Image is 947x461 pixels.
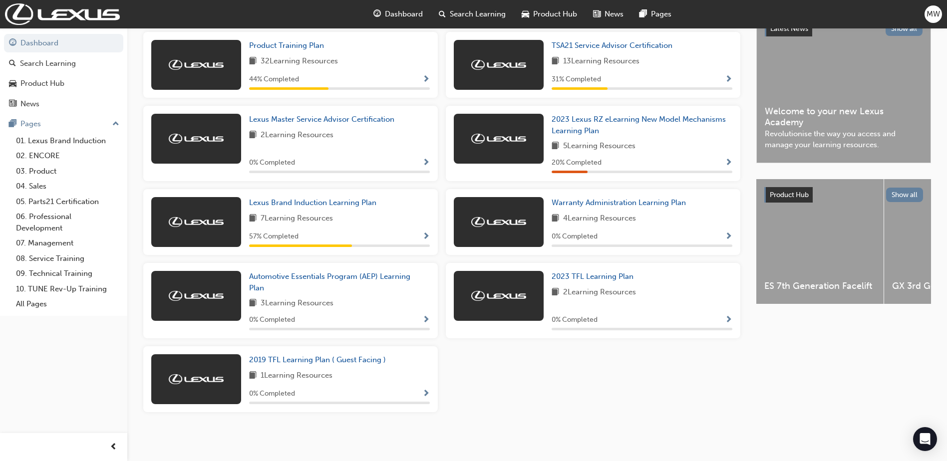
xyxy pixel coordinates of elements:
[639,8,647,20] span: pages-icon
[552,213,559,225] span: book-icon
[249,354,390,366] a: 2019 TFL Learning Plan ( Guest Facing )
[431,4,514,24] a: search-iconSearch Learning
[925,5,942,23] button: MW
[169,217,224,227] img: Trak
[725,232,732,241] span: Show Progress
[20,98,39,110] div: News
[4,74,123,93] a: Product Hub
[12,194,123,210] a: 05. Parts21 Certification
[261,129,333,142] span: 2 Learning Resources
[12,235,123,251] a: 07. Management
[471,134,526,144] img: Trak
[471,291,526,301] img: Trak
[249,271,430,293] a: Automotive Essentials Program (AEP) Learning Plan
[9,100,16,109] span: news-icon
[886,188,924,202] button: Show all
[249,41,324,50] span: Product Training Plan
[249,213,257,225] span: book-icon
[9,39,16,48] span: guage-icon
[249,388,295,400] span: 0 % Completed
[651,8,671,20] span: Pages
[450,8,506,20] span: Search Learning
[439,8,446,20] span: search-icon
[552,231,598,242] span: 0 % Completed
[249,55,257,68] span: book-icon
[552,40,676,51] a: TSA21 Service Advisor Certification
[422,75,430,84] span: Show Progress
[169,134,224,144] img: Trak
[422,388,430,400] button: Show Progress
[764,280,876,292] span: ES 7th Generation Facelift
[422,157,430,169] button: Show Progress
[12,164,123,179] a: 03. Product
[110,441,117,454] span: prev-icon
[593,8,601,20] span: news-icon
[552,41,672,50] span: TSA21 Service Advisor Certification
[9,120,16,129] span: pages-icon
[471,217,526,227] img: Trak
[249,314,295,326] span: 0 % Completed
[552,197,690,209] a: Warranty Administration Learning Plan
[886,21,923,36] button: Show all
[249,114,398,125] a: Lexus Master Service Advisor Certification
[422,316,430,325] span: Show Progress
[725,75,732,84] span: Show Progress
[249,157,295,169] span: 0 % Completed
[4,32,123,115] button: DashboardSearch LearningProduct HubNews
[12,296,123,312] a: All Pages
[169,60,224,70] img: Trak
[169,374,224,384] img: Trak
[563,140,635,153] span: 5 Learning Resources
[4,54,123,73] a: Search Learning
[552,114,732,136] a: 2023 Lexus RZ eLearning New Model Mechanisms Learning Plan
[725,230,732,243] button: Show Progress
[9,59,16,68] span: search-icon
[4,95,123,113] a: News
[552,55,559,68] span: book-icon
[249,197,380,209] a: Lexus Brand Induction Learning Plan
[12,251,123,266] a: 08. Service Training
[765,21,923,37] a: Latest NewsShow all
[169,291,224,301] img: Trak
[563,213,636,225] span: 4 Learning Resources
[373,8,381,20] span: guage-icon
[261,55,338,68] span: 32 Learning Resources
[249,129,257,142] span: book-icon
[552,74,601,85] span: 31 % Completed
[765,106,923,128] span: Welcome to your new Lexus Academy
[12,266,123,281] a: 09. Technical Training
[12,209,123,235] a: 06. Professional Development
[249,198,376,207] span: Lexus Brand Induction Learning Plan
[725,316,732,325] span: Show Progress
[261,213,333,225] span: 7 Learning Resources
[422,390,430,399] span: Show Progress
[249,115,394,124] span: Lexus Master Service Advisor Certification
[249,272,410,292] span: Automotive Essentials Program (AEP) Learning Plan
[4,34,123,52] a: Dashboard
[422,314,430,326] button: Show Progress
[552,157,602,169] span: 20 % Completed
[563,55,639,68] span: 13 Learning Resources
[12,148,123,164] a: 02. ENCORE
[249,370,257,382] span: book-icon
[4,115,123,133] button: Pages
[249,231,299,242] span: 57 % Completed
[765,128,923,151] span: Revolutionise the way you access and manage your learning resources.
[770,24,808,33] span: Latest News
[552,140,559,153] span: book-icon
[12,281,123,297] a: 10. TUNE Rev-Up Training
[12,133,123,149] a: 01. Lexus Brand Induction
[422,159,430,168] span: Show Progress
[9,79,16,88] span: car-icon
[522,8,529,20] span: car-icon
[552,272,633,281] span: 2023 TFL Learning Plan
[770,191,809,199] span: Product Hub
[261,370,332,382] span: 1 Learning Resources
[563,286,636,299] span: 2 Learning Resources
[552,286,559,299] span: book-icon
[471,60,526,70] img: Trak
[927,8,940,20] span: MW
[249,74,299,85] span: 44 % Completed
[552,115,726,135] span: 2023 Lexus RZ eLearning New Model Mechanisms Learning Plan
